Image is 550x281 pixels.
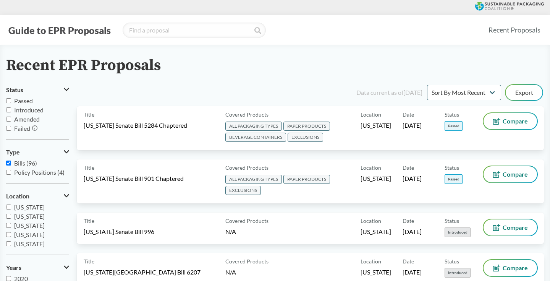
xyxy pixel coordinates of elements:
[225,110,269,119] span: Covered Products
[84,164,94,172] span: Title
[6,57,161,74] h2: Recent EPR Proposals
[6,86,23,93] span: Status
[283,175,330,184] span: PAPER PRODUCTS
[6,149,20,156] span: Type
[6,146,69,159] button: Type
[123,23,266,38] input: Find a proposal
[225,217,269,225] span: Covered Products
[506,85,542,100] button: Export
[14,169,65,176] span: Policy Positions (4)
[445,164,459,172] span: Status
[14,97,33,104] span: Passed
[84,110,94,119] span: Title
[403,164,414,172] span: Date
[6,232,11,237] input: [US_STATE]
[6,214,11,219] input: [US_STATE]
[14,231,45,238] span: [US_STATE]
[84,217,94,225] span: Title
[225,228,236,235] span: N/A
[225,122,282,131] span: ALL PACKAGING TYPES
[445,227,471,237] span: Introduced
[484,219,537,236] button: Compare
[84,121,187,130] span: [US_STATE] Senate Bill 5284 Chaptered
[403,227,422,236] span: [DATE]
[6,264,21,271] span: Years
[14,125,30,132] span: Failed
[14,213,45,220] span: [US_STATE]
[445,257,459,265] span: Status
[361,174,391,183] span: [US_STATE]
[225,133,286,142] span: BEVERAGE CONTAINERS
[84,174,184,183] span: [US_STATE] Senate Bill 901 Chaptered
[14,222,45,229] span: [US_STATE]
[503,224,528,231] span: Compare
[445,121,463,131] span: Passed
[14,115,40,123] span: Amended
[84,257,94,265] span: Title
[6,161,11,166] input: Bills (96)
[361,268,391,276] span: [US_STATE]
[225,186,261,195] span: EXCLUSIONS
[6,223,11,228] input: [US_STATE]
[283,122,330,131] span: PAPER PRODUCTS
[225,164,269,172] span: Covered Products
[6,205,11,210] input: [US_STATE]
[14,203,45,211] span: [US_STATE]
[445,268,471,278] span: Introduced
[6,107,11,112] input: Introduced
[361,110,381,119] span: Location
[503,265,528,271] span: Compare
[503,171,528,177] span: Compare
[6,193,29,200] span: Location
[484,113,537,129] button: Compare
[6,83,69,96] button: Status
[6,241,11,246] input: [US_STATE]
[84,268,201,276] span: [US_STATE][GEOGRAPHIC_DATA] Bill 6207
[14,240,45,247] span: [US_STATE]
[6,276,11,281] input: 2020
[6,117,11,122] input: Amended
[503,118,528,124] span: Compare
[403,121,422,130] span: [DATE]
[6,126,11,131] input: Failed
[288,133,323,142] span: EXCLUSIONS
[484,260,537,276] button: Compare
[14,106,44,114] span: Introduced
[6,24,113,36] button: Guide to EPR Proposals
[485,21,544,39] a: Recent Proposals
[361,164,381,172] span: Location
[403,217,414,225] span: Date
[403,174,422,183] span: [DATE]
[403,257,414,265] span: Date
[356,88,422,97] div: Data current as of [DATE]
[6,170,11,175] input: Policy Positions (4)
[14,159,37,167] span: Bills (96)
[361,217,381,225] span: Location
[445,217,459,225] span: Status
[445,110,459,119] span: Status
[6,190,69,203] button: Location
[361,257,381,265] span: Location
[361,121,391,130] span: [US_STATE]
[225,175,282,184] span: ALL PACKAGING TYPES
[84,227,154,236] span: [US_STATE] Senate Bill 996
[361,227,391,236] span: [US_STATE]
[6,261,69,274] button: Years
[403,110,414,119] span: Date
[225,257,269,265] span: Covered Products
[403,268,422,276] span: [DATE]
[6,98,11,103] input: Passed
[484,166,537,182] button: Compare
[445,174,463,184] span: Passed
[225,268,236,276] span: N/A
